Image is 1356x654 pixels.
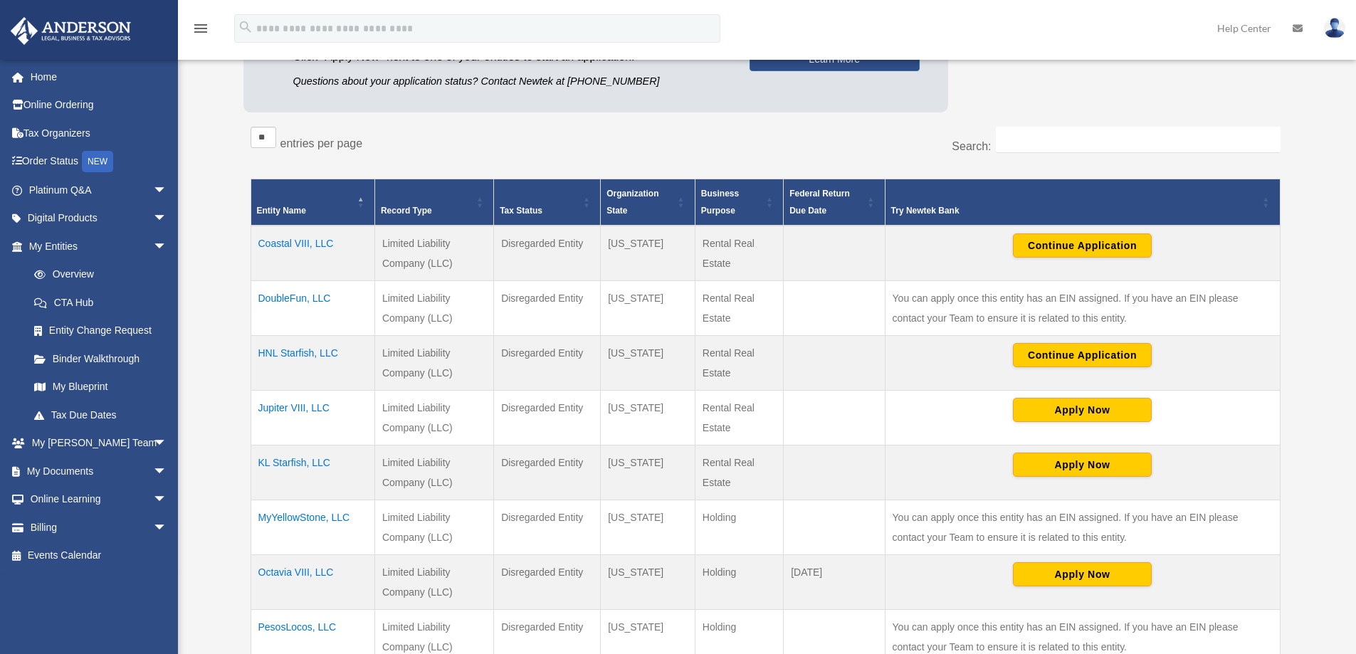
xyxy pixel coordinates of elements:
[601,179,695,226] th: Organization State: Activate to sort
[1013,398,1152,422] button: Apply Now
[500,206,542,216] span: Tax Status
[695,336,783,391] td: Rental Real Estate
[251,391,374,445] td: Jupiter VIII, LLC
[153,485,182,515] span: arrow_drop_down
[1013,343,1152,367] button: Continue Application
[1013,453,1152,477] button: Apply Now
[381,206,432,216] span: Record Type
[153,176,182,205] span: arrow_drop_down
[695,226,783,281] td: Rental Real Estate
[10,91,189,120] a: Online Ordering
[374,391,493,445] td: Limited Liability Company (LLC)
[606,189,658,216] span: Organization State
[10,513,189,542] a: Billingarrow_drop_down
[494,445,601,500] td: Disregarded Entity
[1013,562,1152,586] button: Apply Now
[601,445,695,500] td: [US_STATE]
[20,344,182,373] a: Binder Walkthrough
[1013,233,1152,258] button: Continue Application
[20,373,182,401] a: My Blueprint
[251,500,374,555] td: MyYellowStone, LLC
[251,445,374,500] td: KL Starfish, LLC
[10,542,189,570] a: Events Calendar
[10,485,189,514] a: Online Learningarrow_drop_down
[885,179,1280,226] th: Try Newtek Bank : Activate to sort
[494,336,601,391] td: Disregarded Entity
[784,179,885,226] th: Federal Return Due Date: Activate to sort
[10,147,189,176] a: Order StatusNEW
[153,429,182,458] span: arrow_drop_down
[601,555,695,610] td: [US_STATE]
[251,555,374,610] td: Octavia VIII, LLC
[374,281,493,336] td: Limited Liability Company (LLC)
[10,176,189,204] a: Platinum Q&Aarrow_drop_down
[695,500,783,555] td: Holding
[280,137,363,149] label: entries per page
[257,206,306,216] span: Entity Name
[695,445,783,500] td: Rental Real Estate
[153,457,182,486] span: arrow_drop_down
[494,555,601,610] td: Disregarded Entity
[885,281,1280,336] td: You can apply once this entity has an EIN assigned. If you have an EIN please contact your Team t...
[789,189,850,216] span: Federal Return Due Date
[885,500,1280,555] td: You can apply once this entity has an EIN assigned. If you have an EIN please contact your Team t...
[695,555,783,610] td: Holding
[192,20,209,37] i: menu
[10,429,189,458] a: My [PERSON_NAME] Teamarrow_drop_down
[10,119,189,147] a: Tax Organizers
[10,63,189,91] a: Home
[20,317,182,345] a: Entity Change Request
[251,226,374,281] td: Coastal VIII, LLC
[494,281,601,336] td: Disregarded Entity
[1324,18,1345,38] img: User Pic
[695,179,783,226] th: Business Purpose: Activate to sort
[10,204,189,233] a: Digital Productsarrow_drop_down
[374,555,493,610] td: Limited Liability Company (LLC)
[784,555,885,610] td: [DATE]
[374,500,493,555] td: Limited Liability Company (LLC)
[251,179,374,226] th: Entity Name: Activate to invert sorting
[601,281,695,336] td: [US_STATE]
[251,336,374,391] td: HNL Starfish, LLC
[374,336,493,391] td: Limited Liability Company (LLC)
[494,391,601,445] td: Disregarded Entity
[153,232,182,261] span: arrow_drop_down
[20,260,174,289] a: Overview
[695,281,783,336] td: Rental Real Estate
[891,202,1258,219] div: Try Newtek Bank
[601,336,695,391] td: [US_STATE]
[82,151,113,172] div: NEW
[494,500,601,555] td: Disregarded Entity
[153,513,182,542] span: arrow_drop_down
[20,401,182,429] a: Tax Due Dates
[601,391,695,445] td: [US_STATE]
[952,140,991,152] label: Search:
[494,179,601,226] th: Tax Status: Activate to sort
[20,288,182,317] a: CTA Hub
[10,457,189,485] a: My Documentsarrow_drop_down
[10,232,182,260] a: My Entitiesarrow_drop_down
[238,19,253,35] i: search
[374,226,493,281] td: Limited Liability Company (LLC)
[6,17,135,45] img: Anderson Advisors Platinum Portal
[701,189,739,216] span: Business Purpose
[601,226,695,281] td: [US_STATE]
[494,226,601,281] td: Disregarded Entity
[374,445,493,500] td: Limited Liability Company (LLC)
[293,73,728,90] p: Questions about your application status? Contact Newtek at [PHONE_NUMBER]
[153,204,182,233] span: arrow_drop_down
[695,391,783,445] td: Rental Real Estate
[192,25,209,37] a: menu
[601,500,695,555] td: [US_STATE]
[251,281,374,336] td: DoubleFun, LLC
[374,179,493,226] th: Record Type: Activate to sort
